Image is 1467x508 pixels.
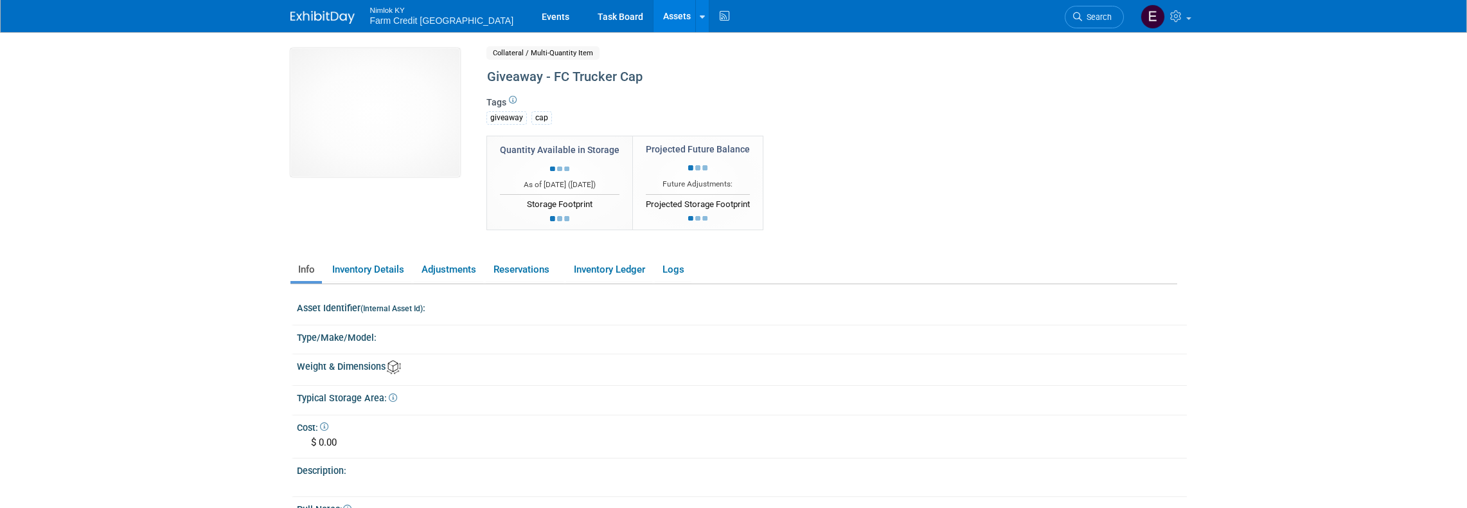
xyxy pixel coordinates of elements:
a: Inventory Ledger [566,259,652,281]
div: Projected Future Balance [646,143,750,156]
div: cap [531,111,552,125]
div: As of [DATE] ( ) [500,179,619,190]
img: Asset Weight and Dimensions [387,360,401,374]
div: Description: [297,461,1187,477]
img: loading... [688,165,707,170]
div: Storage Footprint [500,194,619,211]
div: Asset Identifier : [297,298,1187,314]
a: Search [1065,6,1124,28]
div: giveaway [486,111,527,125]
a: Reservations [486,259,564,281]
div: Future Adjustments: [646,179,750,190]
img: Elizabeth Woods [1141,5,1165,29]
img: loading... [550,216,569,221]
div: $ 0.00 [307,433,1177,453]
a: Logs [655,259,691,281]
img: loading... [550,167,569,172]
span: Collateral / Multi-Quantity Item [486,46,600,60]
span: Typical Storage Area: [297,393,397,403]
div: Projected Storage Footprint [646,194,750,211]
a: Adjustments [414,259,483,281]
div: Weight & Dimensions [297,357,1187,374]
span: [DATE] [571,180,593,189]
div: Type/Make/Model: [297,328,1187,344]
small: (Internal Asset Id) [360,304,423,313]
div: Cost: [297,418,1187,434]
a: Inventory Details [325,259,411,281]
a: Info [290,259,322,281]
img: View Images [290,48,460,177]
span: Search [1082,12,1112,22]
div: Tags [486,96,1071,133]
span: Nimlok KY [370,3,514,16]
span: Farm Credit [GEOGRAPHIC_DATA] [370,15,514,26]
img: ExhibitDay [290,11,355,24]
div: Giveaway - FC Trucker Cap [483,66,1071,89]
div: Quantity Available in Storage [500,143,619,156]
img: loading... [688,216,707,221]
